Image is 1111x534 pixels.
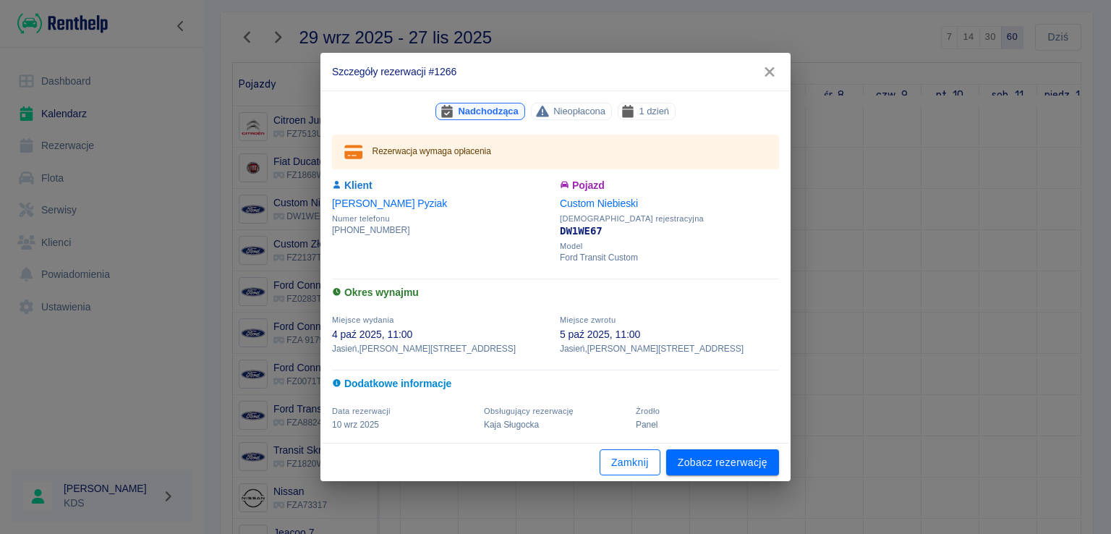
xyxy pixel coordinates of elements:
[560,251,779,264] p: Ford Transit Custom
[332,178,551,193] h6: Klient
[560,327,779,342] p: 5 paź 2025, 11:00
[373,139,491,165] div: Rezerwacja wymaga opłacenia
[332,315,394,324] span: Miejsce wydania
[332,407,391,415] span: Data rezerwacji
[560,342,779,355] p: Jasień , [PERSON_NAME][STREET_ADDRESS]
[560,315,616,324] span: Miejsce zwrotu
[600,449,660,476] button: Zamknij
[484,418,627,431] p: Kaja Sługocka
[332,214,551,224] span: Numer telefonu
[320,53,791,90] h2: Szczegóły rezerwacji #1266
[560,214,779,224] span: [DEMOGRAPHIC_DATA] rejestracyjna
[332,198,447,209] a: [PERSON_NAME] Pyziak
[636,418,779,431] p: Panel
[332,327,551,342] p: 4 paź 2025, 11:00
[452,103,524,119] span: Nadchodząca
[332,376,779,391] h6: Dodatkowe informacje
[560,242,779,251] span: Model
[666,449,779,476] a: Zobacz rezerwację
[560,198,638,209] a: Custom Niebieski
[484,407,574,415] span: Obsługujący rezerwację
[636,407,660,415] span: Żrodło
[332,224,551,237] p: [PHONE_NUMBER]
[633,103,675,119] span: 1 dzień
[548,103,611,119] span: Nieopłacona
[560,224,779,239] p: DW1WE67
[332,342,551,355] p: Jasień , [PERSON_NAME][STREET_ADDRESS]
[560,178,779,193] h6: Pojazd
[332,418,475,431] p: 10 wrz 2025
[332,285,779,300] h6: Okres wynajmu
